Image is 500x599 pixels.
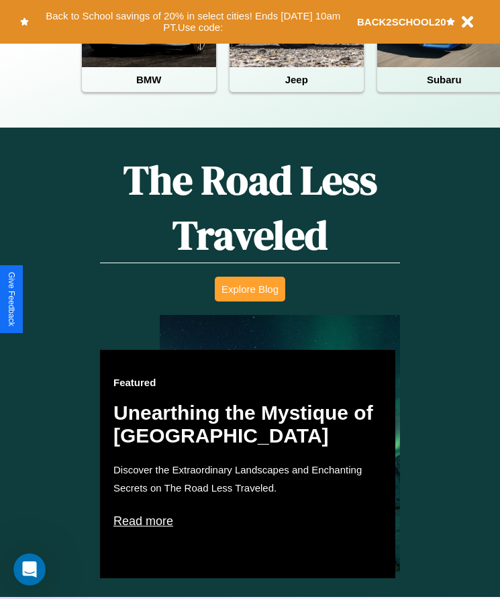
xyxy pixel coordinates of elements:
h3: Featured [113,377,382,388]
b: BACK2SCHOOL20 [357,16,446,28]
h1: The Road Less Traveled [100,152,400,263]
iframe: Intercom live chat [13,553,46,586]
div: Give Feedback [7,272,16,326]
h4: Jeep [230,67,364,92]
p: Read more [113,510,382,532]
button: Back to School savings of 20% in select cities! Ends [DATE] 10am PT.Use code: [29,7,357,37]
h2: Unearthing the Mystique of [GEOGRAPHIC_DATA] [113,402,382,447]
h4: BMW [82,67,216,92]
button: Explore Blog [215,277,285,302]
p: Discover the Extraordinary Landscapes and Enchanting Secrets on The Road Less Traveled. [113,461,382,497]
